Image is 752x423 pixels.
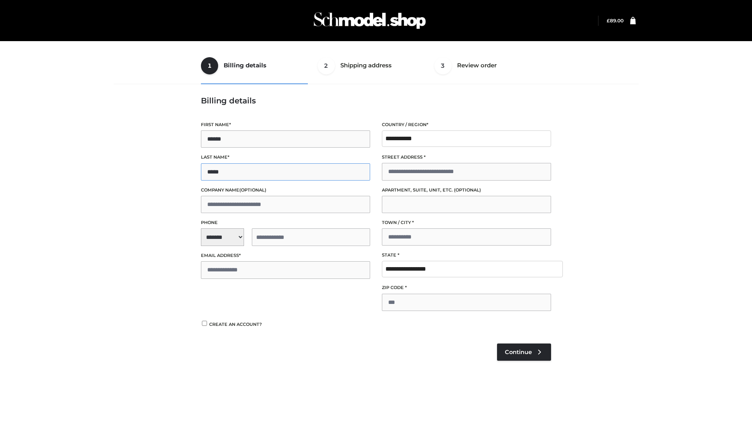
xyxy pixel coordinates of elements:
span: Continue [505,349,532,356]
a: Continue [497,343,551,361]
a: £89.00 [607,18,624,23]
label: State [382,251,551,259]
input: Create an account? [201,321,208,326]
label: Last name [201,154,370,161]
span: (optional) [239,187,266,193]
span: Create an account? [209,322,262,327]
label: Apartment, suite, unit, etc. [382,186,551,194]
label: Company name [201,186,370,194]
label: First name [201,121,370,128]
span: £ [607,18,610,23]
span: (optional) [454,187,481,193]
label: Email address [201,252,370,259]
label: Town / City [382,219,551,226]
h3: Billing details [201,96,551,105]
label: ZIP Code [382,284,551,291]
img: Schmodel Admin 964 [311,5,428,36]
bdi: 89.00 [607,18,624,23]
label: Phone [201,219,370,226]
label: Street address [382,154,551,161]
label: Country / Region [382,121,551,128]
